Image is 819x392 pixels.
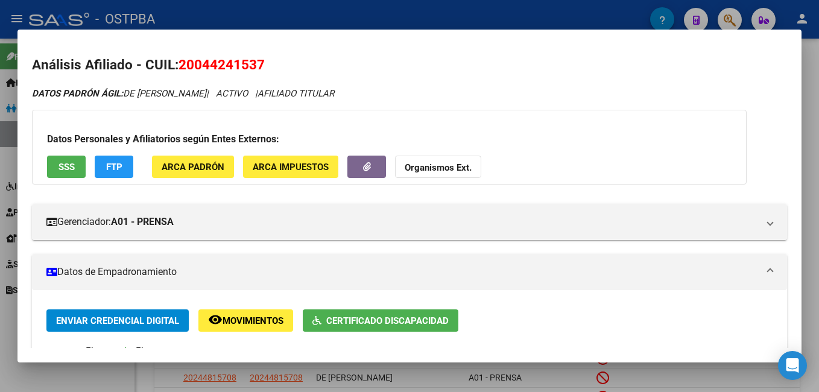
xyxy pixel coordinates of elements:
span: SSS [58,162,75,172]
span: AFILIADO TITULAR [258,88,334,99]
button: ARCA Padrón [152,156,234,178]
button: SSS [47,156,86,178]
mat-panel-title: Gerenciador: [46,215,758,229]
button: Movimientos [198,309,293,332]
button: Organismos Ext. [395,156,481,178]
span: Movimientos [223,315,283,326]
span: Capitado - [95,346,136,357]
span: FTP [106,162,122,172]
span: ARCA Padrón [162,162,224,172]
mat-icon: remove_red_eye [208,312,223,327]
mat-expansion-panel-header: Gerenciador:A01 - PRENSA [32,204,787,240]
span: Certificado Discapacidad [326,315,449,326]
span: DE [PERSON_NAME] [32,88,206,99]
i: | ACTIVO | [32,88,334,99]
strong: DATOS PADRÓN ÁGIL: [32,88,123,99]
mat-expansion-panel-header: Datos de Empadronamiento [32,254,787,290]
button: Certificado Discapacidad [303,309,458,332]
span: ARCA Impuestos [253,162,329,172]
span: DIABETES - [145,346,192,357]
h3: Datos Personales y Afiliatorios según Entes Externos: [47,132,732,147]
span: 20044241537 [179,57,265,72]
strong: A01 - PRENSA [111,215,174,229]
button: ARCA Impuestos [243,156,338,178]
h2: Análisis Afiliado - CUIL: [32,55,787,75]
strong: Organismos Ext. [405,162,472,173]
span: Enviar Credencial Digital [56,315,179,326]
button: FTP [95,156,133,178]
strong: Etiquetas: [46,346,86,357]
button: Enviar Credencial Digital [46,309,189,332]
div: Open Intercom Messenger [778,351,807,380]
mat-panel-title: Datos de Empadronamiento [46,265,758,279]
